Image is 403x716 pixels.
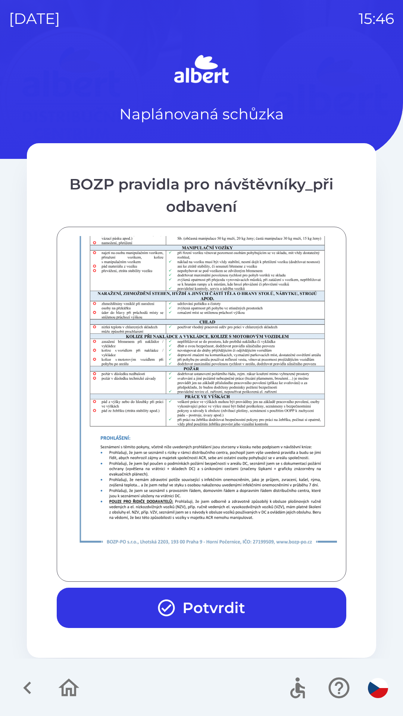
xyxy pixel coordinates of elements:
div: BOZP pravidla pro návštěvníky_při odbavení [57,173,346,218]
p: Naplánovaná schůzka [119,103,284,125]
img: Logo [27,52,376,88]
button: Potvrdit [57,588,346,628]
p: 15:46 [359,7,394,30]
p: [DATE] [9,7,60,30]
img: t5iKY4Cocv4gECBCogIEgBgIECBAgQIAAAQIEDAQNECBAgAABAgQIECCwAh4EVRAgQIAAAQIECBAg4EHQAAECBAgQIECAAAEC... [66,142,356,552]
img: cs flag [368,678,388,698]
